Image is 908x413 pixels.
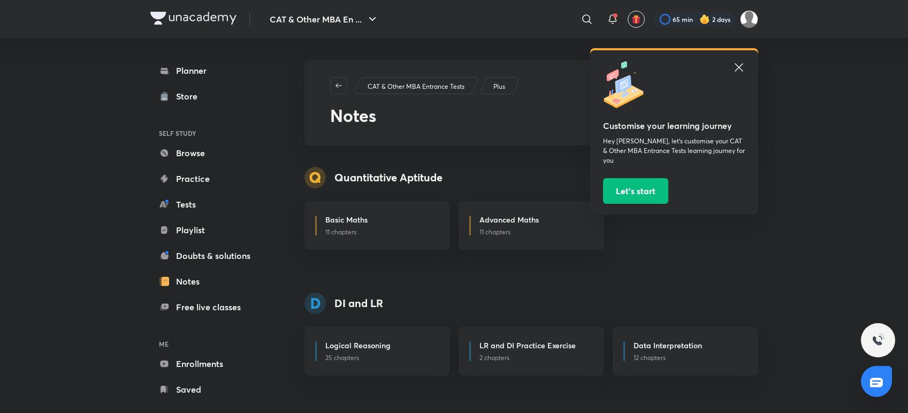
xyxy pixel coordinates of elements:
p: Plus [493,82,505,91]
a: Data Interpretation12 chapters [613,327,758,376]
h6: ME [150,335,274,353]
img: Company Logo [150,12,236,25]
a: Logical Reasoning25 chapters [304,327,450,376]
a: Basic Maths11 chapters [304,201,450,250]
a: Playlist [150,219,274,241]
h6: Data Interpretation [634,340,702,351]
img: syllabus [304,293,326,314]
p: 2 chapters [479,353,591,363]
h4: DI and LR [334,295,383,311]
h6: SELF STUDY [150,124,274,142]
a: Enrollments [150,353,274,374]
a: Tests [150,194,274,215]
a: Practice [150,168,274,189]
img: avatar [631,14,641,24]
a: Notes [150,271,274,292]
h6: Basic Maths [325,214,368,225]
a: Doubts & solutions [150,245,274,266]
img: icon [603,61,651,109]
div: Store [176,90,204,103]
p: 11 chapters [325,227,437,237]
a: Planner [150,60,274,81]
a: Advanced Maths11 chapters [459,201,604,250]
button: avatar [628,11,645,28]
a: Company Logo [150,12,236,27]
img: streak [699,14,710,25]
p: 11 chapters [479,227,591,237]
h6: Advanced Maths [479,214,539,225]
img: Sameeran Panda [740,10,758,28]
img: syllabus [304,167,326,188]
p: 12 chapters [634,353,745,363]
a: LR and DI Practice Exercise2 chapters [459,327,604,376]
h6: LR and DI Practice Exercise [479,340,576,351]
h4: Quantitative Aptitude [334,170,442,186]
p: Hey [PERSON_NAME], let’s customise your CAT & Other MBA Entrance Tests learning journey for you [603,136,745,165]
button: Let’s start [603,178,668,204]
a: Free live classes [150,296,274,318]
a: CAT & Other MBA Entrance Tests [365,82,466,91]
h5: Customise your learning journey [603,119,745,132]
a: Plus [491,82,507,91]
img: ttu [872,334,884,347]
a: Saved [150,379,274,400]
h2: Notes [330,103,732,128]
p: CAT & Other MBA Entrance Tests [368,82,464,91]
a: Store [150,86,274,107]
a: Browse [150,142,274,164]
h6: Logical Reasoning [325,340,391,351]
p: 25 chapters [325,353,437,363]
button: CAT & Other MBA En ... [263,9,385,30]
